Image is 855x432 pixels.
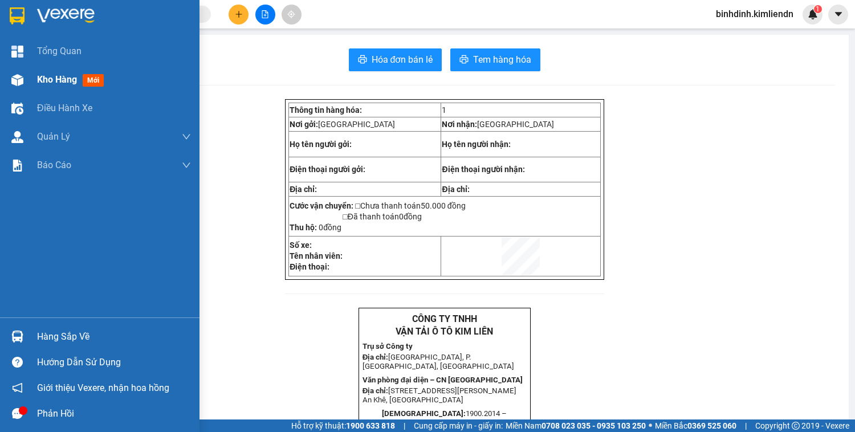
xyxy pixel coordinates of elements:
[346,421,395,430] strong: 1900 633 818
[442,165,524,174] strong: Điện thoại người nhận:
[290,241,312,250] strong: Số xe:
[317,223,341,232] span: đồng
[828,5,848,25] button: caret-down
[4,44,30,52] strong: Địa chỉ:
[282,5,302,25] button: aim
[4,34,54,42] strong: Trụ sở Công ty
[319,223,323,232] span: 0
[745,419,747,432] span: |
[541,421,646,430] strong: 0708 023 035 - 0935 103 250
[37,381,169,395] span: Giới thiệu Vexere, nhận hoa hồng
[255,5,275,25] button: file-add
[290,201,353,210] strong: Cước vận chuyển:
[11,74,23,86] img: warehouse-icon
[37,354,191,371] div: Hướng dẫn sử dụng
[506,419,646,432] span: Miền Nam
[11,160,23,172] img: solution-icon
[473,52,531,67] span: Tem hàng hóa
[792,422,800,430] span: copyright
[363,376,523,384] strong: Văn phòng đại diện – CN [GEOGRAPHIC_DATA]
[182,161,191,170] span: down
[655,419,736,432] span: Miền Bắc
[348,212,422,221] span: Đã thanh toán đồng
[318,120,395,129] span: [GEOGRAPHIC_DATA]
[450,48,540,71] button: printerTem hàng hóa
[442,120,477,129] strong: Nơi nhận:
[37,328,191,345] div: Hàng sắp về
[290,185,317,194] strong: Địa chỉ:
[4,44,156,61] span: [GEOGRAPHIC_DATA], P. [GEOGRAPHIC_DATA], [GEOGRAPHIC_DATA]
[412,313,477,324] strong: CÔNG TY TNHH
[290,120,318,129] strong: Nơi gởi:
[363,353,514,370] span: [GEOGRAPHIC_DATA], P. [GEOGRAPHIC_DATA], [GEOGRAPHIC_DATA]
[459,55,469,66] span: printer
[404,419,405,432] span: |
[11,131,23,143] img: warehouse-icon
[442,185,469,194] strong: Địa chỉ:
[687,421,736,430] strong: 0369 525 060
[37,101,92,115] span: Điều hành xe
[816,5,820,13] span: 1
[287,10,295,18] span: aim
[833,9,844,19] span: caret-down
[83,74,104,87] span: mới
[4,76,158,93] span: [STREET_ADDRESS][PERSON_NAME] An Khê, [GEOGRAPHIC_DATA]
[382,409,466,418] strong: [DEMOGRAPHIC_DATA]:
[12,357,23,368] span: question-circle
[414,419,503,432] span: Cung cấp máy in - giấy in:
[291,419,395,432] span: Hỗ trợ kỹ thuật:
[363,353,389,361] strong: Địa chỉ:
[363,342,413,351] strong: Trụ sở Công ty
[442,105,446,115] span: 1
[37,405,191,422] div: Phản hồi
[649,423,652,428] span: ⚪️
[37,129,70,144] span: Quản Lý
[37,74,77,85] span: Kho hàng
[477,120,554,129] span: [GEOGRAPHIC_DATA]
[372,52,433,67] span: Hóa đơn bán lẻ
[4,66,164,74] strong: Văn phòng đại diện – CN [GEOGRAPHIC_DATA]
[363,386,517,404] span: [STREET_ADDRESS][PERSON_NAME] An Khê, [GEOGRAPHIC_DATA]
[12,382,23,393] span: notification
[4,76,30,84] strong: Địa chỉ:
[290,105,362,115] strong: Thông tin hàng hóa:
[707,7,803,21] span: binhdinh.kimliendn
[261,10,269,18] span: file-add
[235,10,243,18] span: plus
[11,46,23,58] img: dashboard-icon
[290,165,365,174] strong: Điện thoại người gởi:
[343,212,347,221] span: □
[290,140,352,149] strong: Họ tên người gởi:
[36,18,134,29] strong: VẬN TẢI Ô TÔ KIM LIÊN
[396,326,493,337] strong: VẬN TẢI Ô TÔ KIM LIÊN
[421,201,466,210] span: 50.000 đồng
[360,201,466,210] span: Chưa thanh toán
[290,251,343,260] strong: Tên nhân viên:
[290,223,317,232] strong: Thu hộ:
[37,158,71,172] span: Báo cáo
[358,55,367,66] span: printer
[290,262,329,271] strong: Điện thoại:
[182,132,191,141] span: down
[814,5,822,13] sup: 1
[10,7,25,25] img: logo-vxr
[363,386,389,395] strong: Địa chỉ:
[11,331,23,343] img: warehouse-icon
[37,44,82,58] span: Tổng Quan
[349,48,442,71] button: printerHóa đơn bán lẻ
[229,5,249,25] button: plus
[442,140,511,149] strong: Họ tên người nhận:
[12,408,23,419] span: message
[808,9,818,19] img: icon-new-feature
[355,201,360,210] span: □
[11,103,23,115] img: warehouse-icon
[53,6,118,17] strong: CÔNG TY TNHH
[399,212,404,221] span: 0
